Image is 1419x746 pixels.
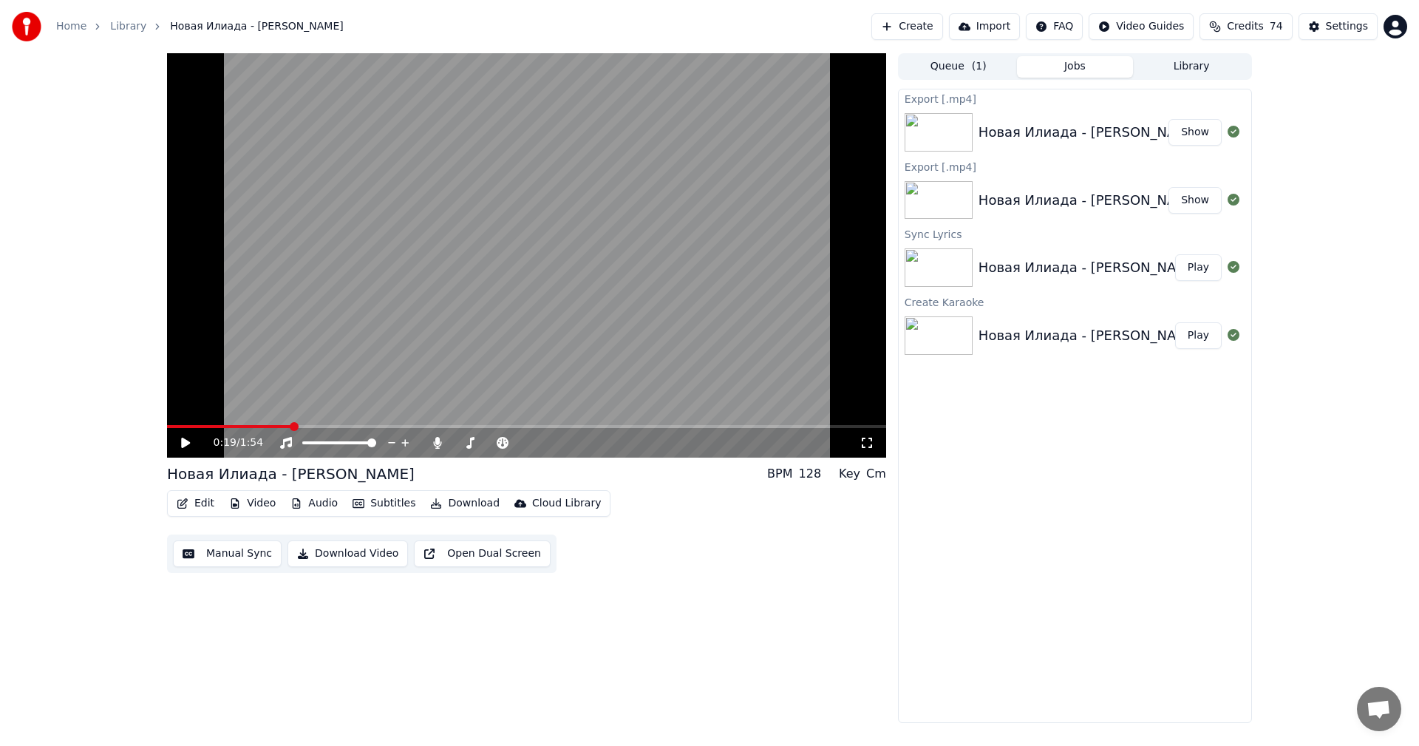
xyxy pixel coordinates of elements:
[1133,56,1250,78] button: Library
[871,13,943,40] button: Create
[110,19,146,34] a: Library
[12,12,41,41] img: youka
[1175,322,1222,349] button: Play
[56,19,86,34] a: Home
[839,465,860,483] div: Key
[900,56,1017,78] button: Queue
[1026,13,1083,40] button: FAQ
[414,540,551,567] button: Open Dual Screen
[1270,19,1283,34] span: 74
[1299,13,1378,40] button: Settings
[866,465,886,483] div: Cm
[979,190,1201,211] div: Новая Илиада - [PERSON_NAME]
[171,493,220,514] button: Edit
[56,19,344,34] nav: breadcrumb
[285,493,344,514] button: Audio
[223,493,282,514] button: Video
[1089,13,1194,40] button: Video Guides
[214,435,249,450] div: /
[1357,687,1401,731] a: Open chat
[214,435,236,450] span: 0:19
[979,325,1361,346] div: Новая Илиада - [PERSON_NAME] - че те надо - пародия
[899,157,1251,175] div: Export [.mp4]
[899,225,1251,243] div: Sync Lyrics
[240,435,263,450] span: 1:54
[1175,254,1222,281] button: Play
[532,496,601,511] div: Cloud Library
[972,59,987,74] span: ( 1 )
[979,257,1201,278] div: Новая Илиада - [PERSON_NAME]
[170,19,343,34] span: Новая Илиада - [PERSON_NAME]
[167,464,415,484] div: Новая Илиада - [PERSON_NAME]
[173,540,282,567] button: Manual Sync
[1168,119,1222,146] button: Show
[899,89,1251,107] div: Export [.mp4]
[979,122,1201,143] div: Новая Илиада - [PERSON_NAME]
[949,13,1020,40] button: Import
[1017,56,1134,78] button: Jobs
[347,493,421,514] button: Subtitles
[1199,13,1292,40] button: Credits74
[287,540,408,567] button: Download Video
[899,293,1251,311] div: Create Karaoke
[1227,19,1263,34] span: Credits
[424,493,506,514] button: Download
[1326,19,1368,34] div: Settings
[767,465,792,483] div: BPM
[799,465,822,483] div: 128
[1168,187,1222,214] button: Show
